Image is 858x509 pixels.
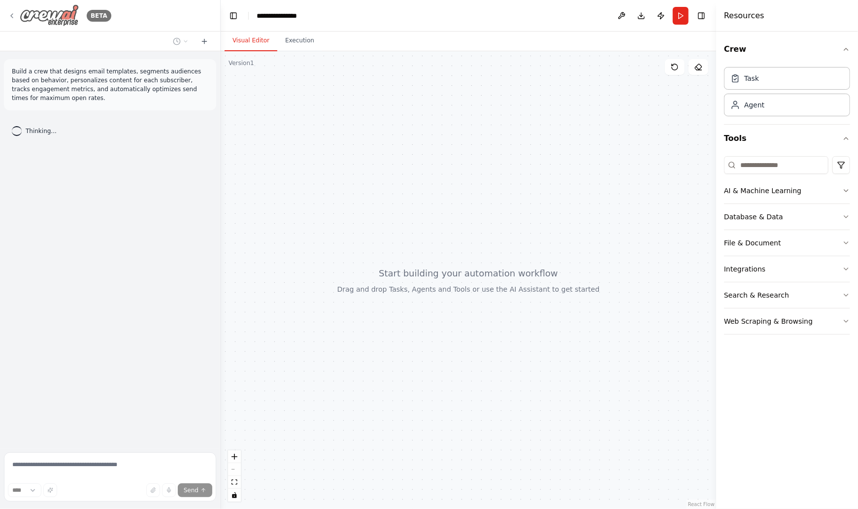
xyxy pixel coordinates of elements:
button: Improve this prompt [43,483,57,497]
button: Database & Data [724,204,850,230]
button: Web Scraping & Browsing [724,308,850,334]
button: Search & Research [724,282,850,308]
button: Switch to previous chat [169,35,193,47]
div: Web Scraping & Browsing [724,316,813,326]
button: Send [178,483,212,497]
button: Hide right sidebar [694,9,708,23]
button: Upload files [146,483,160,497]
button: zoom out [228,463,241,476]
button: Crew [724,35,850,63]
button: Hide left sidebar [227,9,240,23]
nav: breadcrumb [257,11,307,21]
p: Build a crew that designs email templates, segments audiences based on behavior, personalizes con... [12,67,208,102]
div: Task [744,73,759,83]
div: Version 1 [229,59,254,67]
button: zoom in [228,450,241,463]
div: File & Document [724,238,781,248]
span: Send [184,486,198,494]
button: toggle interactivity [228,489,241,502]
button: Start a new chat [197,35,212,47]
button: Execution [277,31,322,51]
button: AI & Machine Learning [724,178,850,204]
button: Tools [724,125,850,152]
a: React Flow attribution [688,502,715,507]
div: Crew [724,63,850,124]
div: Integrations [724,264,765,274]
div: BETA [87,10,111,22]
span: Thinking... [26,127,57,135]
button: fit view [228,476,241,489]
div: Search & Research [724,290,789,300]
button: File & Document [724,230,850,256]
div: Database & Data [724,212,783,222]
div: React Flow controls [228,450,241,502]
button: Visual Editor [225,31,277,51]
div: AI & Machine Learning [724,186,801,196]
div: Tools [724,152,850,342]
h4: Resources [724,10,764,22]
button: Click to speak your automation idea [162,483,176,497]
img: Logo [20,4,79,27]
button: Integrations [724,256,850,282]
div: Agent [744,100,764,110]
